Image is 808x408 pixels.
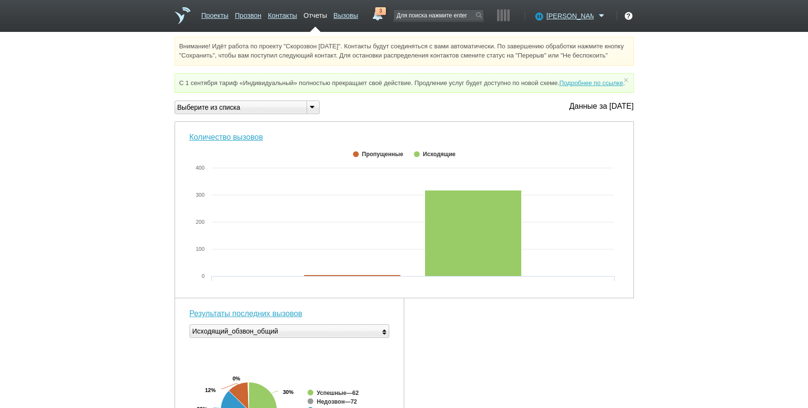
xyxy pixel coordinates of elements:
[175,73,634,93] div: С 1 сентября тариф «Индивидуальный» полностью прекращает своё действие. Продление услуг будет дос...
[334,7,358,21] a: Вызовы
[195,192,204,198] tspan: 300
[559,79,623,87] a: Подробнее по ссылке
[195,219,204,225] tspan: 200
[235,7,262,21] a: Прозвон
[621,78,630,82] a: ×
[546,11,594,21] span: [PERSON_NAME]
[375,7,386,15] span: 3
[283,389,294,395] tspan: 30%
[175,37,634,66] div: Внимание! Идёт работа по проекту "Скорозвон [DATE]". Контакты будут соединяться с вами автоматиче...
[175,7,191,24] a: На главную
[190,133,263,141] a: Количество вызовов
[394,10,484,21] input: Для поиска нажмите enter
[569,101,633,112] div: Данные за [DATE]
[317,398,345,405] tspan: Недозвон
[195,246,204,252] tspan: 100
[205,387,216,393] tspan: 12%
[546,10,607,20] a: [PERSON_NAME]
[192,325,279,338] div: Исходящий_обзвон_общий
[304,7,327,21] a: Отчеты
[201,273,204,279] tspan: 0
[346,390,352,396] tspan: —
[352,390,359,396] tspan: 62
[201,7,228,21] a: Проекты
[350,398,357,405] tspan: 72
[190,309,302,318] a: Результаты последних вызовов
[175,102,299,113] div: Выберите из списка
[233,376,240,381] tspan: 0%
[362,151,403,158] span: Пропущенные
[268,7,297,21] a: Контакты
[317,390,347,396] tspan: Успешные
[625,12,632,20] div: ?
[423,151,455,158] span: Исходящие
[368,7,386,19] a: 3
[195,165,204,171] tspan: 400
[344,398,350,405] tspan: —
